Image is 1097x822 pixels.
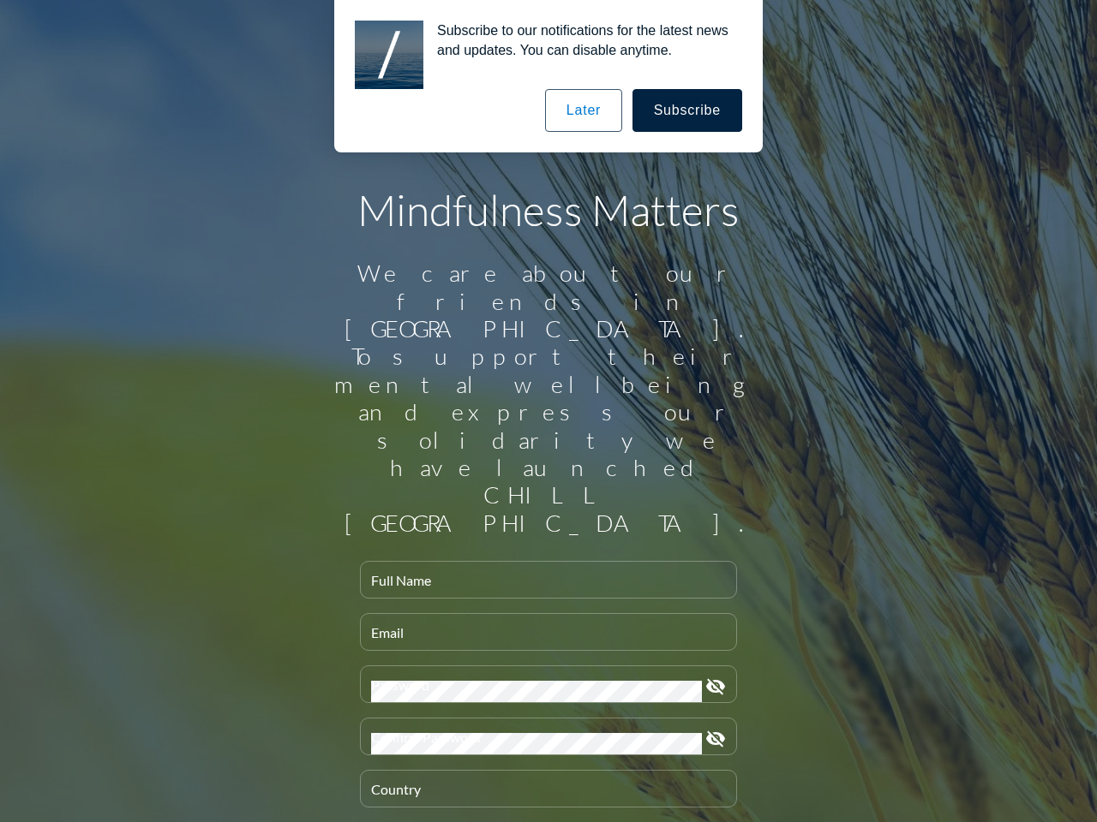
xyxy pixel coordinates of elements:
div: We care about our friends in [GEOGRAPHIC_DATA]. To support their mental wellbeing and express our... [326,259,771,537]
h1: Mindfulness Matters [326,184,771,235]
div: Subscribe to our notifications for the latest news and updates. You can disable anytime. [423,21,742,60]
img: notification icon [355,21,423,89]
i: visibility_off [705,729,726,749]
button: Subscribe [632,89,742,132]
button: Later [545,89,622,132]
input: Email [371,628,726,650]
input: Confirm Password [371,733,702,754]
input: Full Name [371,576,726,598]
i: visibility_off [705,676,726,697]
input: Password [371,681,702,702]
input: Country [371,785,726,807]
